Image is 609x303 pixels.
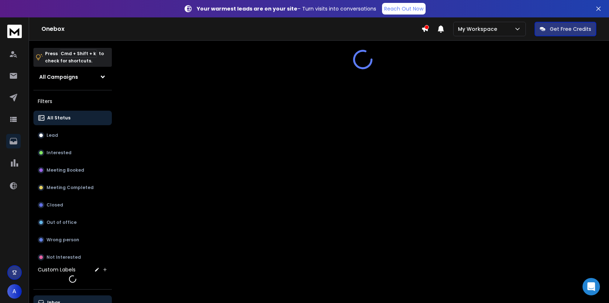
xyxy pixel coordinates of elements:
[7,284,22,299] button: A
[33,215,112,230] button: Out of office
[535,22,596,36] button: Get Free Credits
[45,50,104,65] p: Press to check for shortcuts.
[33,146,112,160] button: Interested
[33,250,112,265] button: Not Interested
[7,25,22,38] img: logo
[60,49,97,58] span: Cmd + Shift + k
[46,185,94,191] p: Meeting Completed
[46,237,79,243] p: Wrong person
[46,254,81,260] p: Not Interested
[458,25,500,33] p: My Workspace
[39,73,78,81] h1: All Campaigns
[46,202,63,208] p: Closed
[46,132,58,138] p: Lead
[33,233,112,247] button: Wrong person
[46,167,84,173] p: Meeting Booked
[33,163,112,177] button: Meeting Booked
[47,115,70,121] p: All Status
[382,3,426,15] a: Reach Out Now
[582,278,600,295] div: Open Intercom Messenger
[33,96,112,106] h3: Filters
[197,5,376,12] p: – Turn visits into conversations
[38,266,76,273] h3: Custom Labels
[384,5,423,12] p: Reach Out Now
[46,220,77,225] p: Out of office
[33,180,112,195] button: Meeting Completed
[46,150,72,156] p: Interested
[33,111,112,125] button: All Status
[33,198,112,212] button: Closed
[550,25,591,33] p: Get Free Credits
[33,128,112,143] button: Lead
[33,70,112,84] button: All Campaigns
[41,25,421,33] h1: Onebox
[197,5,297,12] strong: Your warmest leads are on your site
